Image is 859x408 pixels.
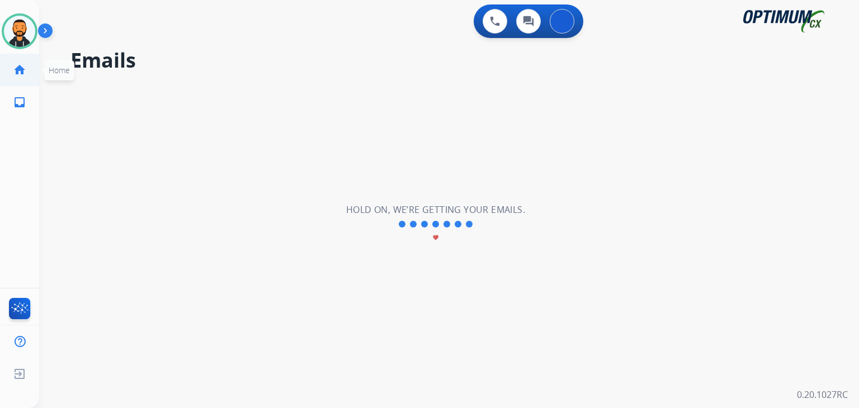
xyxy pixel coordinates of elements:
h2: Emails [70,49,832,72]
span: Home [49,65,70,75]
img: avatar [4,16,35,47]
h2: Hold on, we’re getting your emails. [346,203,525,216]
p: 0.20.1027RC [797,388,848,401]
mat-icon: inbox [13,96,26,109]
mat-icon: favorite [432,234,439,241]
mat-icon: home [13,63,26,77]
